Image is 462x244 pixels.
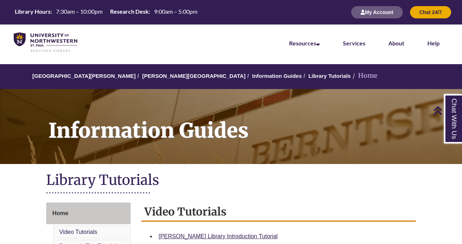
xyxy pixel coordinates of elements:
[388,40,404,46] a: About
[351,9,403,15] a: My Account
[252,73,302,79] a: Information Guides
[12,8,200,17] a: Hours Today
[14,32,77,53] img: UNWSP Library Logo
[289,40,320,46] a: Resources
[32,73,136,79] a: [GEOGRAPHIC_DATA][PERSON_NAME]
[46,203,131,224] a: Home
[351,6,403,18] button: My Account
[107,8,151,15] th: Research Desk:
[433,106,460,115] a: Back to Top
[343,40,365,46] a: Services
[141,203,416,222] h2: Video Tutorials
[12,8,53,15] th: Library Hours:
[40,89,462,155] h1: Information Guides
[410,6,451,18] button: Chat 24/7
[46,171,416,190] h1: Library Tutorials
[142,73,245,79] a: [PERSON_NAME][GEOGRAPHIC_DATA]
[351,71,378,81] li: Home
[159,233,278,239] a: [PERSON_NAME] Library Introduction Tutorial
[52,210,68,216] span: Home
[410,9,451,15] a: Chat 24/7
[427,40,440,46] a: Help
[154,8,197,15] span: 9:00am – 5:00pm
[59,229,97,235] a: Video Tutorials
[56,8,103,15] span: 7:30am – 10:00pm
[308,73,350,79] a: Library Tutorials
